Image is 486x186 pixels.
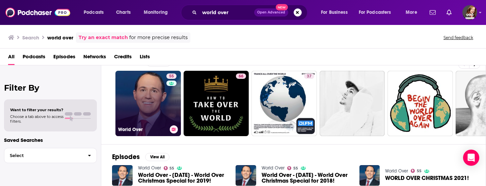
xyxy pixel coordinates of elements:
a: 55 [287,166,298,170]
a: Charts [112,7,135,18]
button: open menu [79,7,112,18]
span: Choose a tab above to access filters. [10,114,63,124]
div: Search podcasts, credits, & more... [187,5,314,20]
span: 55 [417,169,422,173]
a: Lists [140,51,150,65]
a: Credits [114,51,132,65]
span: Open Advanced [257,11,285,14]
a: World Over - 2018-12-20 - World Over Christmas Special for 2018! [262,172,351,184]
a: Try an exact match [79,34,128,41]
span: Select [4,153,82,158]
span: 37 [307,73,312,80]
button: open menu [139,7,177,18]
span: Logged in as pamelastevensmedia [462,5,477,20]
img: WORLD OVER CHRISTMAS 2021! [359,165,380,186]
span: Charts [116,8,131,17]
a: Podcasts [23,51,45,65]
h2: Filter By [4,83,97,93]
h3: world over [47,34,73,41]
img: Podchaser - Follow, Share and Rate Podcasts [5,6,70,19]
span: Want to filter your results? [10,107,63,112]
a: 37 [304,73,314,79]
button: Send feedback [441,35,475,40]
span: Podcasts [84,8,104,17]
img: World Over - 2018-12-20 - World Over Christmas Special for 2018! [236,165,256,186]
div: Open Intercom Messenger [463,150,479,166]
button: open menu [401,7,426,18]
span: 55 [293,167,298,170]
a: Show notifications dropdown [427,7,438,18]
a: Networks [83,51,106,65]
a: 55 [166,73,177,79]
a: 66 [184,71,249,136]
a: World Over [385,168,408,174]
span: New [276,4,288,10]
span: More [406,8,417,17]
span: World Over - [DATE] - World Over Christmas Special for 2019! [138,172,228,184]
span: 66 [239,73,243,80]
img: World Over - 2019-12-25 - World Over Christmas Special for 2019! [112,165,133,186]
span: World Over - [DATE] - World Over Christmas Special for 2018! [262,172,351,184]
button: Open AdvancedNew [254,8,288,17]
span: For Podcasters [359,8,391,17]
h3: World Over [118,127,167,132]
a: World Over [262,165,285,171]
span: 55 [169,73,174,80]
a: 55 [164,166,174,170]
a: 55World Over [115,71,181,136]
span: Monitoring [144,8,168,17]
p: Saved Searches [4,137,97,143]
a: World Over - 2019-12-25 - World Over Christmas Special for 2019! [138,172,228,184]
span: 55 [169,167,174,170]
a: 37 [251,71,317,136]
a: WORLD OVER CHRISTMAS 2021! [385,175,469,181]
h3: Search [22,34,39,41]
input: Search podcasts, credits, & more... [199,7,254,18]
a: World Over [138,165,161,171]
button: open menu [354,7,401,18]
a: 66 [236,73,246,79]
button: Select [4,148,97,163]
span: for more precise results [129,34,188,41]
a: Episodes [53,51,75,65]
a: 55 [411,169,422,173]
a: EpisodesView All [112,153,169,161]
button: Show profile menu [462,5,477,20]
button: View All [145,153,169,161]
a: Show notifications dropdown [444,7,454,18]
a: All [8,51,15,65]
button: open menu [316,7,356,18]
span: For Business [321,8,348,17]
img: User Profile [462,5,477,20]
h2: Episodes [112,153,140,161]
